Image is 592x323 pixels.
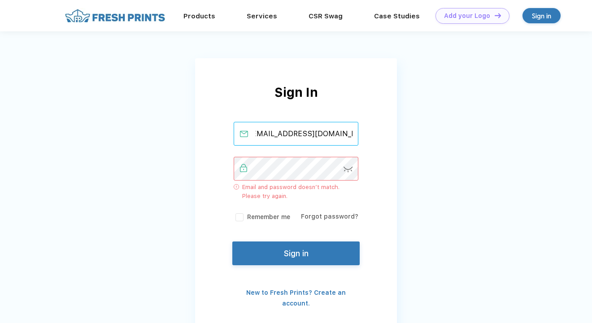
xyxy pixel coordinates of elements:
[234,184,239,189] img: error_icon_desktop.svg
[62,8,168,24] img: fo%20logo%202.webp
[240,164,247,172] img: password_active.svg
[234,212,290,222] label: Remember me
[301,213,358,220] a: Forgot password?
[444,12,490,20] div: Add your Logo
[532,11,551,21] div: Sign in
[522,8,561,23] a: Sign in
[232,241,360,265] button: Sign in
[234,122,359,146] input: Email
[240,131,248,137] img: email_active.svg
[242,183,359,200] span: Email and password doesn’t match. Please try again.
[183,12,215,20] a: Products
[495,13,501,18] img: DT
[246,289,346,307] a: New to Fresh Prints? Create an account.
[195,83,397,122] div: Sign In
[344,167,353,172] img: password-icon.svg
